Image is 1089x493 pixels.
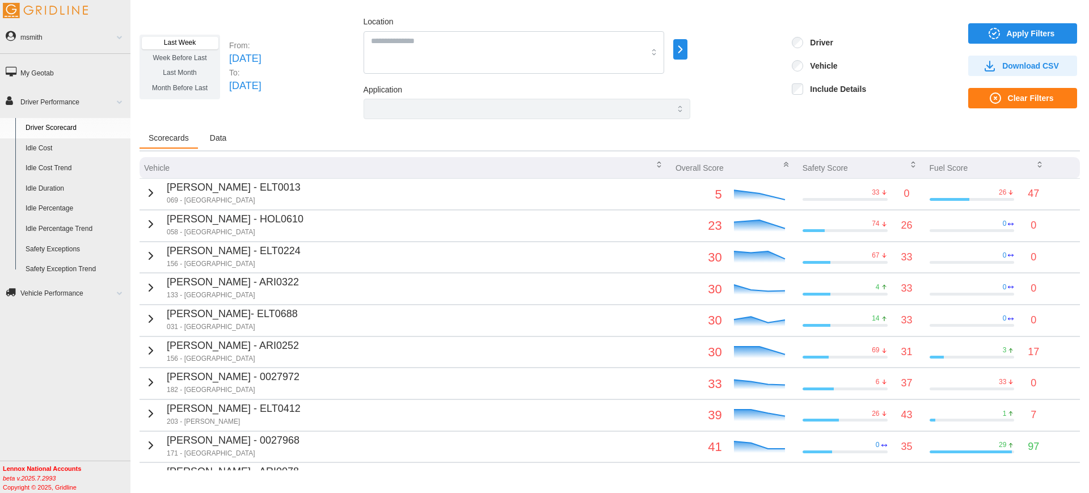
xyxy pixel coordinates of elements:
label: Vehicle [803,60,837,71]
button: [PERSON_NAME] - 0027968171 - [GEOGRAPHIC_DATA] [144,433,299,458]
p: 30 [676,279,722,299]
p: [PERSON_NAME] - HOL0610 [167,212,303,227]
button: [PERSON_NAME] - ARI0078182 - [GEOGRAPHIC_DATA] [144,464,299,490]
i: beta v.2025.7.2993 [3,475,56,482]
p: 156 - [GEOGRAPHIC_DATA] [167,354,299,364]
span: Apply Filters [1007,24,1055,43]
a: Driver Scorecard [20,118,130,138]
p: Overall Score [676,162,724,174]
button: [PERSON_NAME] - ELT0013069 - [GEOGRAPHIC_DATA] [144,180,301,205]
p: 203 - [PERSON_NAME] [167,417,301,427]
p: 43 [901,407,913,423]
label: Include Details [803,83,866,95]
p: 031 - [GEOGRAPHIC_DATA] [167,322,298,332]
p: [PERSON_NAME] - ELT0224 [167,243,301,259]
p: 33 [901,281,913,297]
p: 0 [1031,376,1036,391]
a: Idle Percentage Trend [20,219,130,239]
p: 33 [676,374,722,394]
a: Idle Percentage [20,199,130,219]
label: Location [364,16,394,28]
p: 26 [872,409,879,419]
p: 37 [901,376,913,391]
p: [PERSON_NAME] - ELT0412 [167,401,301,417]
p: [PERSON_NAME] - ARI0322 [167,275,299,290]
p: 7 [1031,407,1036,423]
p: 0 [1003,219,1007,229]
p: 35 [901,439,913,455]
button: [PERSON_NAME] - ARI0252156 - [GEOGRAPHIC_DATA] [144,338,299,364]
p: 30 [676,247,722,267]
button: Download CSV [968,56,1077,76]
p: 0 [904,186,910,202]
p: 33 [901,313,913,328]
span: Last Month [163,69,196,77]
p: 0 [1031,281,1036,297]
img: Gridline [3,3,88,18]
div: Copyright © 2025, Gridline [3,464,130,492]
p: Safety Score [803,162,848,174]
button: [PERSON_NAME]- ELT0688031 - [GEOGRAPHIC_DATA] [144,306,298,332]
p: 0 [876,440,880,450]
p: 0 [1003,283,1007,292]
p: [PERSON_NAME] - ARI0252 [167,338,299,354]
p: 45 [676,469,722,488]
span: Download CSV [1002,56,1059,75]
p: 069 - [GEOGRAPHIC_DATA] [167,196,301,205]
button: [PERSON_NAME] - ARI0322133 - [GEOGRAPHIC_DATA] [144,275,299,300]
p: 30 [676,342,722,362]
button: Apply Filters [968,23,1077,44]
b: Lennox National Accounts [3,465,81,472]
p: [PERSON_NAME] - 0027968 [167,433,299,449]
p: 3 [1003,345,1007,355]
span: Data [210,134,227,142]
p: 69 [872,345,879,355]
p: 67 [872,251,879,260]
button: [PERSON_NAME] - ELT0412203 - [PERSON_NAME] [144,401,301,427]
span: Month Before Last [152,84,208,92]
p: To: [229,67,261,78]
button: [PERSON_NAME] - ELT0224156 - [GEOGRAPHIC_DATA] [144,243,301,269]
p: 133 - [GEOGRAPHIC_DATA] [167,290,299,300]
a: Safety Exceptions [20,239,130,260]
p: 33 [872,188,879,197]
span: Clear Filters [1008,89,1054,108]
p: 6 [876,377,880,387]
a: Idle Cost [20,138,130,159]
p: 33 [999,377,1006,387]
button: [PERSON_NAME] - HOL0610058 - [GEOGRAPHIC_DATA] [144,212,303,237]
p: 47 [1028,186,1039,202]
p: 74 [872,219,879,229]
p: 0 [1031,250,1036,266]
button: Clear Filters [968,88,1077,108]
p: 182 - [GEOGRAPHIC_DATA] [167,385,299,395]
p: 33 [901,250,913,266]
p: 30 [676,310,722,330]
span: Scorecards [149,134,189,142]
p: 171 - [GEOGRAPHIC_DATA] [167,449,299,458]
p: 97 [1028,439,1039,455]
p: 0 [1031,218,1036,234]
p: [DATE] [229,51,261,67]
a: Idle Duration [20,179,130,199]
p: 39 [676,405,722,425]
span: Week Before Last [153,54,206,62]
p: 1 [1003,409,1007,419]
p: 5 [676,184,722,204]
p: [PERSON_NAME] - ARI0078 [167,464,299,480]
p: Vehicle [144,162,170,174]
p: 17 [1028,344,1039,360]
p: 31 [901,344,913,360]
p: 0 [1003,251,1007,260]
label: Application [364,84,403,96]
label: Driver [803,37,833,48]
p: 4 [876,283,880,292]
p: 0 [1031,313,1036,328]
p: [PERSON_NAME] - ELT0013 [167,180,301,196]
p: 156 - [GEOGRAPHIC_DATA] [167,259,301,269]
p: [PERSON_NAME]- ELT0688 [167,306,298,322]
p: 23 [676,216,722,235]
button: [PERSON_NAME] - 0027972182 - [GEOGRAPHIC_DATA] [144,369,299,395]
p: [PERSON_NAME] - 0027972 [167,369,299,385]
p: 0 [1003,314,1007,323]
